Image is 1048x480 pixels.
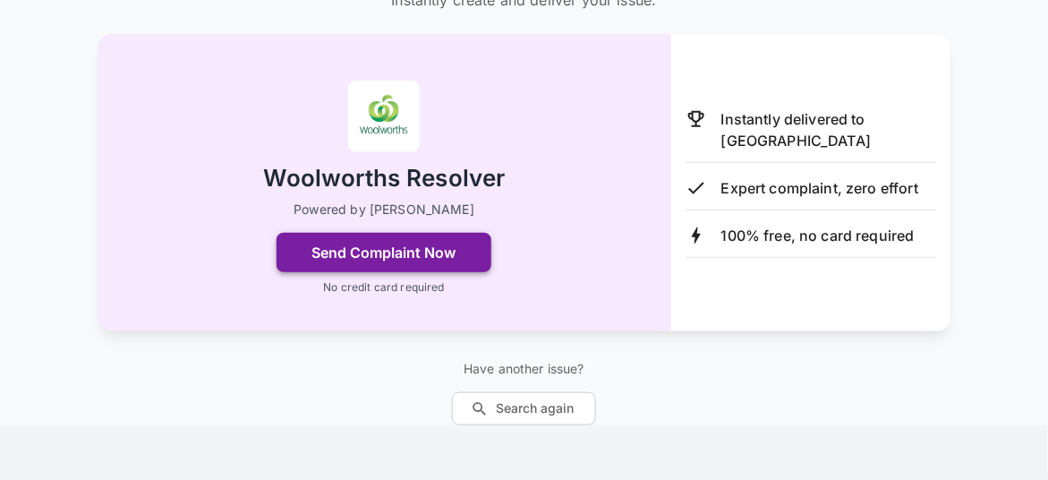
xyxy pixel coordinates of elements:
button: Search again [452,392,596,425]
img: Woolworths [348,81,420,152]
p: Have another issue? [452,360,596,378]
p: No credit card required [323,279,444,296]
button: Send Complaint Now [277,233,491,272]
p: Instantly delivered to [GEOGRAPHIC_DATA] [721,108,937,151]
h2: Woolworths Resolver [263,163,506,194]
p: Expert complaint, zero effort [721,177,918,199]
p: Powered by [PERSON_NAME] [294,201,474,219]
p: 100% free, no card required [721,225,915,246]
